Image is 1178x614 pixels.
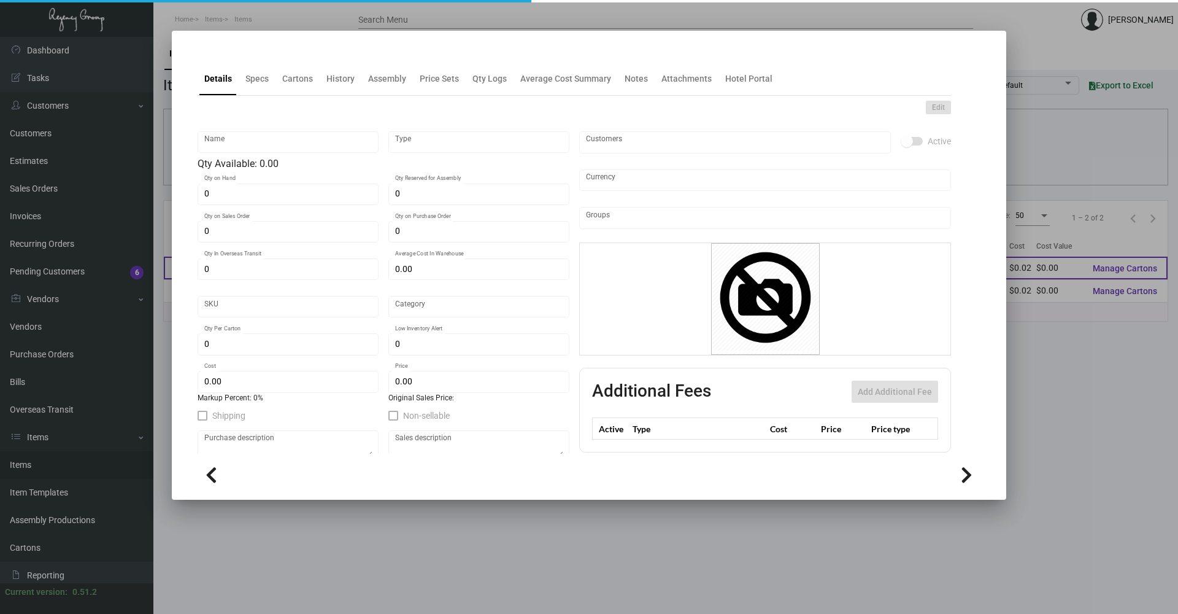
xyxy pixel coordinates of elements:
div: History [326,72,355,85]
div: Details [204,72,232,85]
input: Add new.. [586,138,885,147]
div: Price Sets [420,72,459,85]
span: Non-sellable [403,408,450,423]
div: Qty Available: 0.00 [198,157,569,171]
input: Add new.. [586,213,945,223]
div: Assembly [368,72,406,85]
button: Edit [926,101,951,114]
div: Notes [625,72,648,85]
div: 0.51.2 [72,586,97,599]
div: Specs [245,72,269,85]
th: Cost [767,418,817,440]
div: Hotel Portal [725,72,772,85]
div: Cartons [282,72,313,85]
span: Active [928,134,951,149]
div: Current version: [5,586,67,599]
span: Shipping [212,408,245,423]
h2: Additional Fees [592,381,711,403]
div: Qty Logs [472,72,507,85]
th: Type [629,418,767,440]
div: Average Cost Summary [520,72,611,85]
button: Add Additional Fee [852,381,938,403]
th: Price type [868,418,923,440]
span: Edit [932,103,945,113]
span: Add Additional Fee [858,387,932,397]
th: Active [593,418,630,440]
div: Attachments [661,72,712,85]
th: Price [818,418,868,440]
